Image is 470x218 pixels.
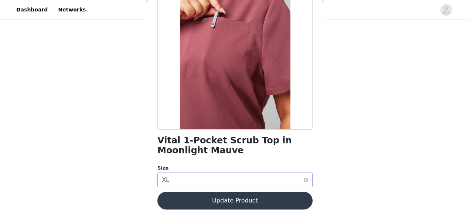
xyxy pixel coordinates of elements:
[12,1,52,18] a: Dashboard
[157,136,313,156] h1: Vital 1-Pocket Scrub Top in Moonlight Mauve
[304,178,308,182] i: icon: close-circle
[157,164,313,172] div: Size
[157,192,313,210] button: Update Product
[162,173,169,187] div: XL
[54,1,90,18] a: Networks
[443,4,450,16] div: avatar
